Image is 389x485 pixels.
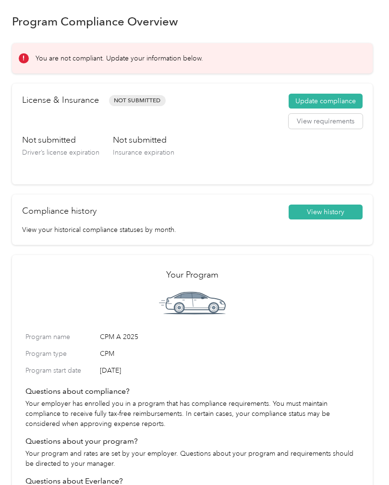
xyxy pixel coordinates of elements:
h4: Questions about your program? [25,436,359,447]
p: Your employer has enrolled you in a program that has compliance requirements. You must maintain c... [25,399,359,429]
p: You are not compliant. Update your information below. [36,53,203,63]
h4: Questions about compliance? [25,386,359,397]
button: View requirements [289,114,363,129]
h1: Program Compliance Overview [12,16,178,26]
button: View history [289,205,363,220]
span: CPM A 2025 [100,332,359,342]
span: [DATE] [100,365,359,376]
h2: Compliance history [22,205,97,218]
h2: Your Program [25,268,359,281]
label: Program name [25,332,97,342]
span: Not Submitted [109,95,166,106]
span: Driver’s license expiration [22,148,99,157]
span: CPM [100,349,359,359]
label: Program type [25,349,97,359]
span: Insurance expiration [113,148,174,157]
h3: Not submitted [22,134,99,146]
h3: Not submitted [113,134,174,146]
iframe: Everlance-gr Chat Button Frame [335,431,389,485]
p: View your historical compliance statuses by month. [22,225,363,235]
label: Program start date [25,365,97,376]
h2: License & Insurance [22,94,99,107]
button: Update compliance [289,94,363,109]
p: Your program and rates are set by your employer. Questions about your program and requirements sh... [25,449,359,469]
